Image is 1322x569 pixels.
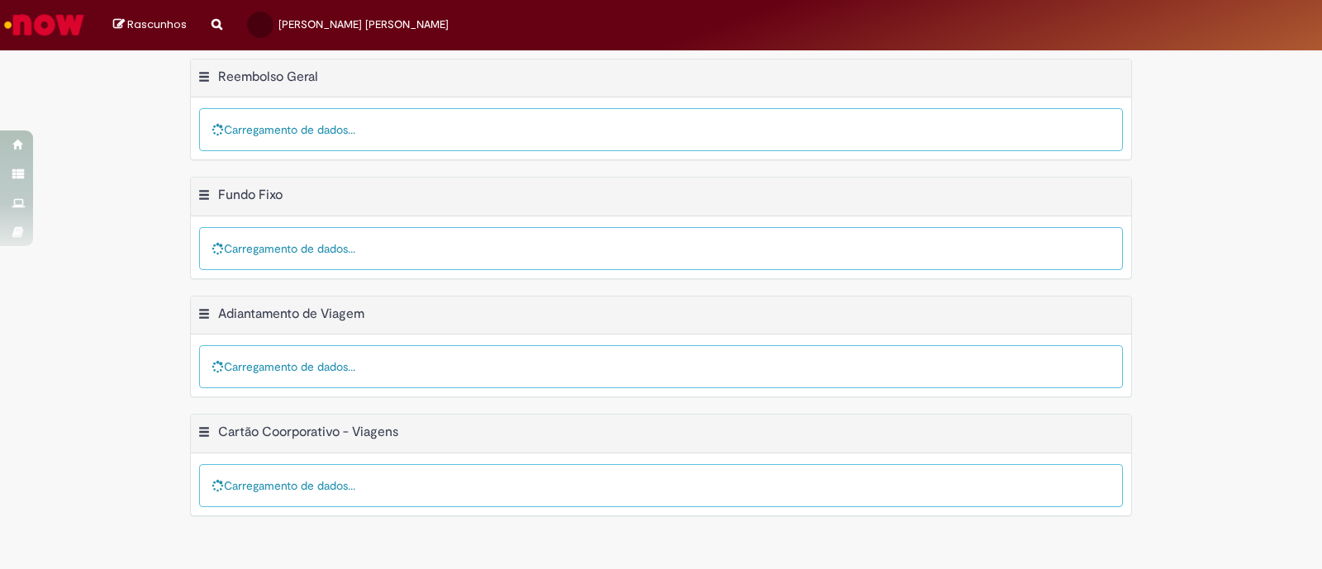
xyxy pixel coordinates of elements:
div: Carregamento de dados... [199,108,1123,151]
h2: Adiantamento de Viagem [218,306,364,322]
a: Rascunhos [113,17,187,33]
div: Carregamento de dados... [199,345,1123,388]
span: Rascunhos [127,17,187,32]
div: Carregamento de dados... [199,464,1123,507]
button: Fundo Fixo Menu de contexto [197,187,211,208]
h2: Reembolso Geral [218,69,318,85]
img: ServiceNow [2,8,87,41]
button: Reembolso Geral Menu de contexto [197,69,211,90]
button: Adiantamento de Viagem Menu de contexto [197,306,211,327]
h2: Cartão Coorporativo - Viagens [218,424,398,441]
span: [PERSON_NAME] [PERSON_NAME] [278,17,449,31]
button: Cartão Coorporativo - Viagens Menu de contexto [197,424,211,445]
div: Carregamento de dados... [199,227,1123,270]
h2: Fundo Fixo [218,187,283,203]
